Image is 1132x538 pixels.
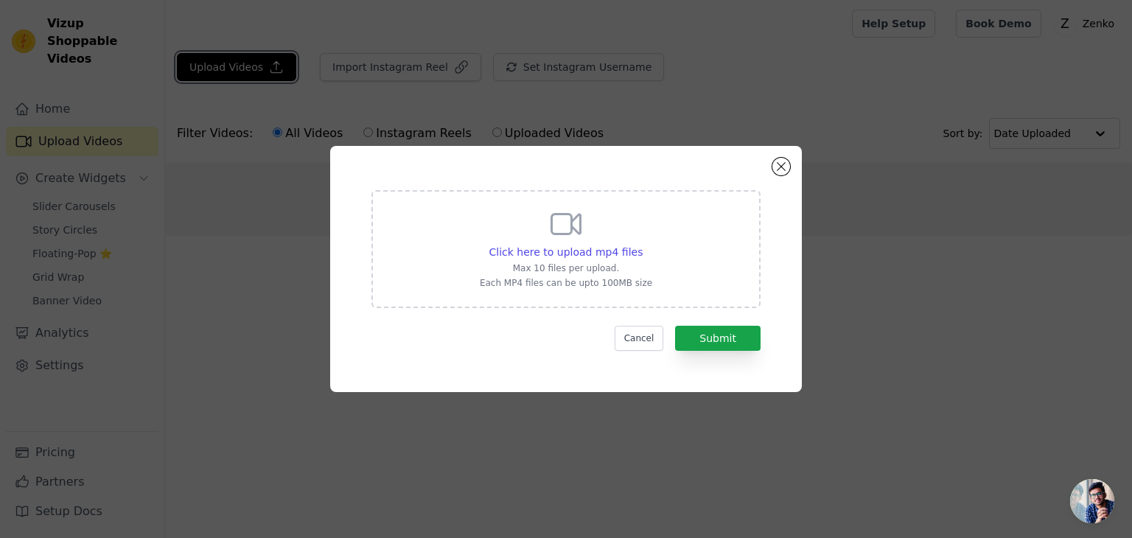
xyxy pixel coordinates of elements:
span: Click here to upload mp4 files [489,246,643,258]
button: Cancel [615,326,664,351]
p: Each MP4 files can be upto 100MB size [480,277,652,289]
p: Max 10 files per upload. [480,262,652,274]
button: Close modal [772,158,790,175]
a: Chat abierto [1070,479,1114,523]
button: Submit [675,326,761,351]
